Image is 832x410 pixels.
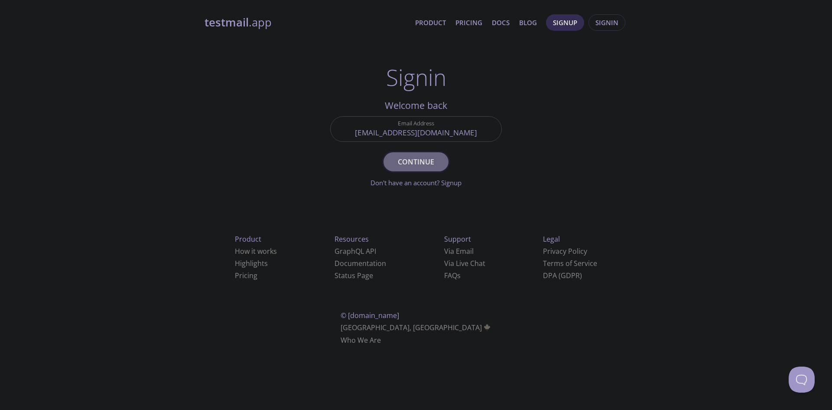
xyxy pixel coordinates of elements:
h2: Welcome back [330,98,502,113]
h1: Signin [386,64,446,90]
span: Legal [543,234,560,244]
span: [GEOGRAPHIC_DATA], [GEOGRAPHIC_DATA] [341,323,492,332]
span: © [DOMAIN_NAME] [341,311,399,320]
a: Privacy Policy [543,246,587,256]
a: Terms of Service [543,259,597,268]
a: Don't have an account? Signup [370,178,461,187]
a: Via Email [444,246,474,256]
span: Signin [595,17,618,28]
span: Signup [553,17,577,28]
iframe: Help Scout Beacon - Open [789,367,815,393]
span: s [457,271,461,280]
a: Via Live Chat [444,259,485,268]
button: Continue [383,152,448,171]
span: Product [235,234,261,244]
a: Highlights [235,259,268,268]
a: Product [415,17,446,28]
a: Pricing [235,271,257,280]
a: Pricing [455,17,482,28]
span: Resources [335,234,369,244]
strong: testmail [205,15,249,30]
a: Blog [519,17,537,28]
a: testmail.app [205,15,408,30]
a: Docs [492,17,510,28]
a: Status Page [335,271,373,280]
a: Who We Are [341,335,381,345]
a: DPA (GDPR) [543,271,582,280]
button: Signup [546,14,584,31]
a: FAQ [444,271,461,280]
a: Documentation [335,259,386,268]
a: GraphQL API [335,246,376,256]
button: Signin [588,14,625,31]
span: Continue [393,156,439,168]
span: Support [444,234,471,244]
a: How it works [235,246,277,256]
